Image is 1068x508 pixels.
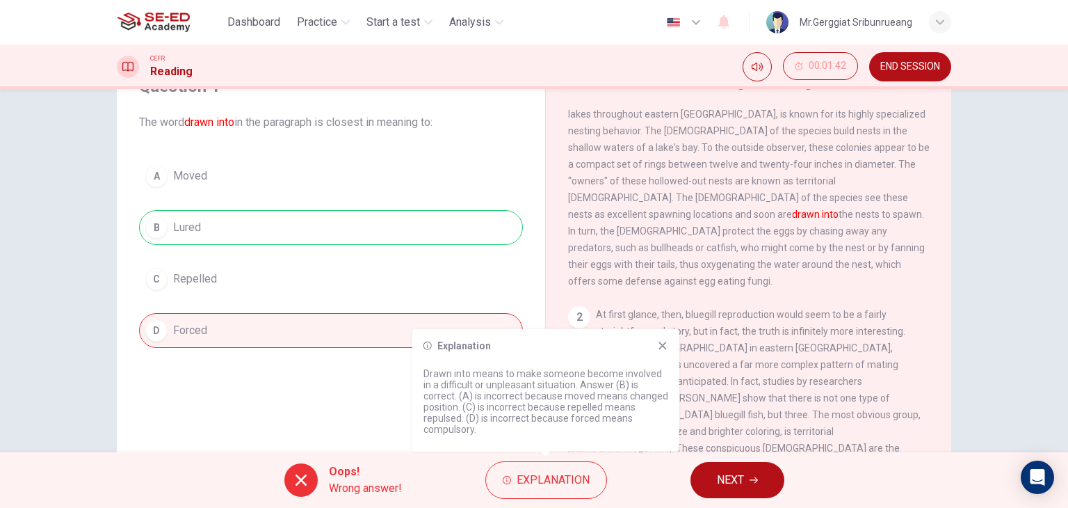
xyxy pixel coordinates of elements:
[792,209,839,220] font: drawn into
[329,463,402,480] span: Oops!
[783,52,858,81] div: Hide
[743,52,772,81] div: Mute
[437,340,491,351] h6: Explanation
[150,63,193,80] h1: Reading
[366,14,420,31] span: Start a test
[809,61,846,72] span: 00:01:42
[800,14,912,31] div: Mr.Gerggiat Sribunrueang
[568,42,930,287] span: For a number of years, scientists have been making remarkable discoveries of differences in matin...
[517,470,590,490] span: Explanation
[665,17,682,28] img: en
[184,116,234,129] font: drawn into
[150,54,165,63] span: CEFR
[227,14,280,31] span: Dashboard
[880,61,940,72] span: END SESSION
[1021,461,1054,494] div: Open Intercom Messenger
[423,368,668,435] p: Drawn into means to make someone become involved in a difficult or unpleasant situation. Answer (...
[766,11,788,33] img: Profile picture
[568,306,590,328] div: 2
[117,8,190,36] img: SE-ED Academy logo
[297,14,337,31] span: Practice
[139,114,523,131] span: The word in the paragraph is closest in meaning to:
[329,480,402,497] span: Wrong answer!
[717,470,744,490] span: NEXT
[449,14,491,31] span: Analysis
